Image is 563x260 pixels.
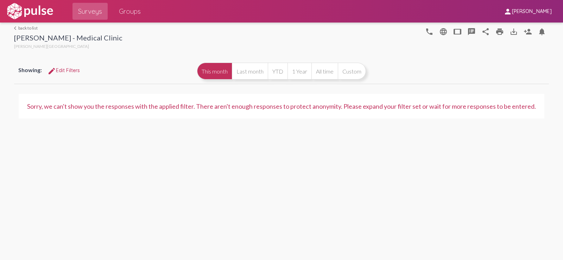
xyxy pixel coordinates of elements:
button: speaker_notes [464,24,479,38]
mat-icon: language [425,27,434,36]
mat-icon: Edit Filters [48,67,56,75]
button: This month [197,63,232,80]
button: Person [521,24,535,38]
a: print [493,24,507,38]
span: [PERSON_NAME][GEOGRAPHIC_DATA] [14,44,89,49]
span: Showing: [18,66,42,73]
mat-icon: Bell [538,27,546,36]
mat-icon: tablet [453,27,462,36]
img: white-logo.svg [6,2,54,20]
span: Groups [119,5,141,18]
mat-icon: language [439,27,448,36]
div: [PERSON_NAME] - Medical Clinic [14,33,122,44]
button: Custom [338,63,366,80]
span: Edit Filters [48,67,80,74]
mat-icon: speaker_notes [467,27,476,36]
button: Share [479,24,493,38]
mat-icon: Person [524,27,532,36]
div: Sorry, we can't show you the responses with the applied filter. There aren't enough responses to ... [27,102,536,110]
button: [PERSON_NAME] [498,5,557,18]
mat-icon: Download [510,27,518,36]
button: Last month [232,63,268,80]
a: Surveys [72,3,108,20]
button: Download [507,24,521,38]
mat-icon: arrow_back_ios [14,26,18,30]
mat-icon: Share [481,27,490,36]
button: Bell [535,24,549,38]
a: back to list [14,25,122,31]
button: All time [311,63,338,80]
span: [PERSON_NAME] [512,8,552,15]
button: language [436,24,450,38]
mat-icon: print [495,27,504,36]
a: Groups [113,3,146,20]
button: YTD [268,63,287,80]
button: Edit FiltersEdit Filters [42,64,86,77]
button: 1 Year [287,63,311,80]
mat-icon: person [504,7,512,16]
span: Surveys [78,5,102,18]
button: language [422,24,436,38]
button: tablet [450,24,464,38]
